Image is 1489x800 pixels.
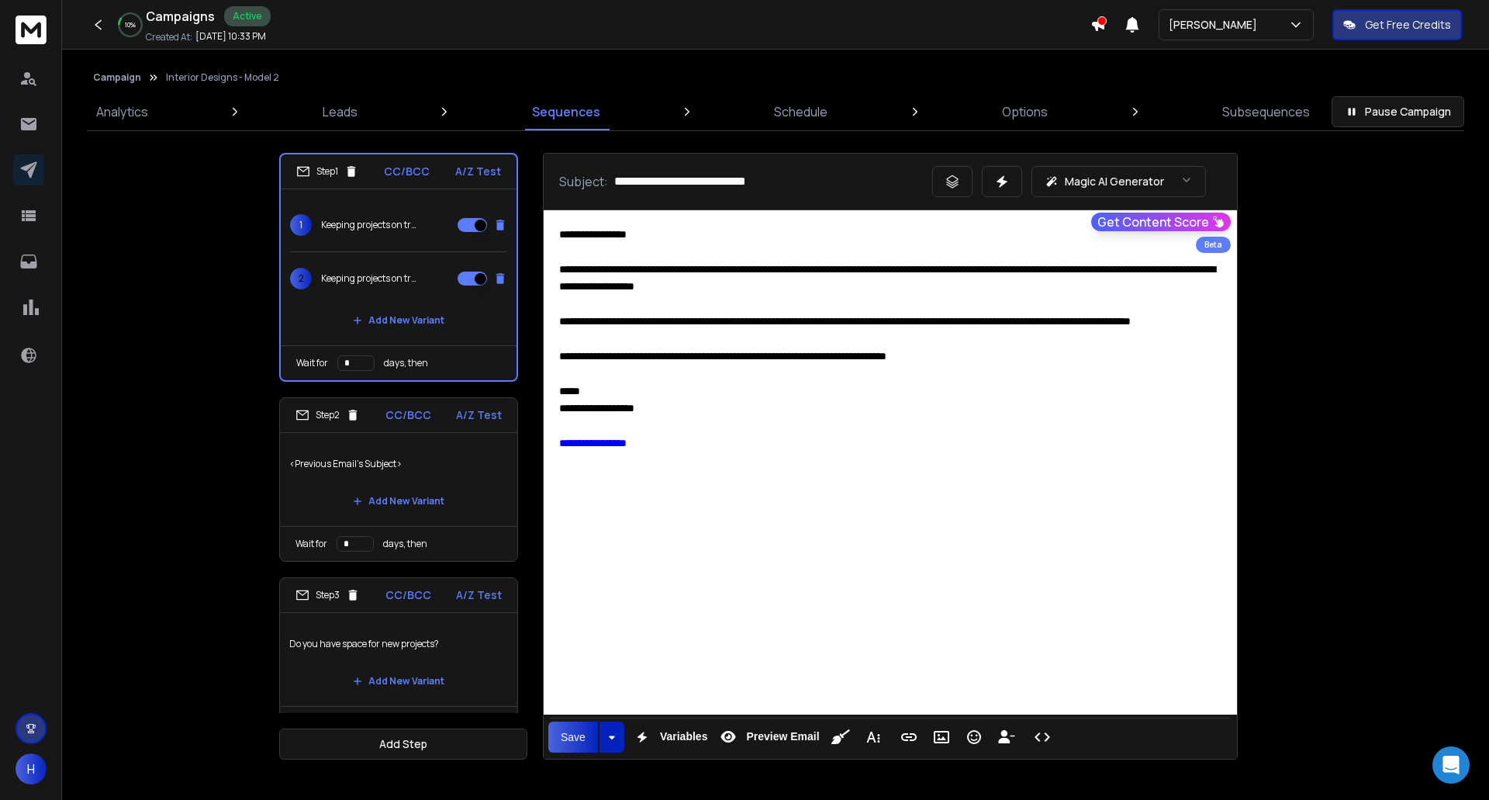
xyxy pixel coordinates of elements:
button: Add Step [279,729,527,760]
div: Step 1 [296,165,358,178]
button: Insert Unsubscribe Link [992,722,1021,753]
li: Step2CC/BCCA/Z Test<Previous Email's Subject>Add New VariantWait fordays, then [279,397,518,562]
p: days, then [384,357,428,369]
p: Subsequences [1222,102,1310,121]
p: [PERSON_NAME] [1169,17,1263,33]
span: 1 [290,214,312,236]
p: Analytics [96,102,148,121]
p: Subject: [559,172,608,191]
button: Get Free Credits [1332,9,1462,40]
div: Step 2 [295,408,360,422]
button: Code View [1028,722,1057,753]
p: Interior Designs - Model 2 [166,71,279,84]
li: Step1CC/BCCA/Z Test1Keeping projects on track...2Keeping projects on track...Add New VariantWait ... [279,153,518,382]
button: More Text [859,722,888,753]
button: Variables [627,722,711,753]
div: Open Intercom Messenger [1432,746,1470,784]
button: Insert Image (Ctrl+P) [927,722,956,753]
p: A/Z Test [456,407,502,423]
button: Insert Link (Ctrl+K) [894,722,924,753]
p: Keeping projects on track... [321,272,420,285]
p: Sequences [532,102,600,121]
p: [DATE] 10:33 PM [195,30,266,43]
button: Add New Variant [340,666,457,697]
span: 2 [290,268,312,289]
p: Created At: [146,31,192,43]
p: <Previous Email's Subject> [289,442,508,486]
div: Active [224,6,271,26]
p: A/Z Test [456,587,502,603]
p: Keeping projects on track... [321,219,420,231]
span: Preview Email [743,730,822,743]
p: Get Free Credits [1365,17,1451,33]
p: Magic AI Generator [1065,174,1164,189]
div: Step 3 [295,588,360,602]
button: Preview Email [713,722,822,753]
div: Beta [1196,237,1231,253]
p: CC/BCC [385,407,431,423]
p: 10 % [125,20,136,29]
p: CC/BCC [384,164,430,179]
a: Subsequences [1213,93,1319,130]
h1: Campaigns [146,7,215,26]
p: Leads [323,102,358,121]
button: H [16,753,47,784]
button: Add New Variant [340,486,457,517]
button: Magic AI Generator [1031,166,1206,197]
p: A/Z Test [455,164,501,179]
li: Step3CC/BCCA/Z TestDo you have space for new projects?Add New VariantWait fordays, then [279,577,518,742]
p: Options [1002,102,1048,121]
p: CC/BCC [385,587,431,603]
span: Variables [657,730,711,743]
a: Schedule [765,93,837,130]
a: Options [993,93,1057,130]
p: days, then [383,538,427,550]
button: Add New Variant [340,305,457,336]
button: Emoticons [959,722,989,753]
button: Campaign [93,71,141,84]
button: Pause Campaign [1332,96,1464,127]
p: Wait for [296,357,328,369]
a: Sequences [523,93,610,130]
a: Leads [313,93,367,130]
button: Save [548,722,598,753]
p: Wait for [295,538,327,550]
p: Schedule [774,102,827,121]
button: Get Content Score [1091,213,1231,231]
button: Clean HTML [826,722,855,753]
p: Do you have space for new projects? [289,622,508,666]
a: Analytics [87,93,157,130]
